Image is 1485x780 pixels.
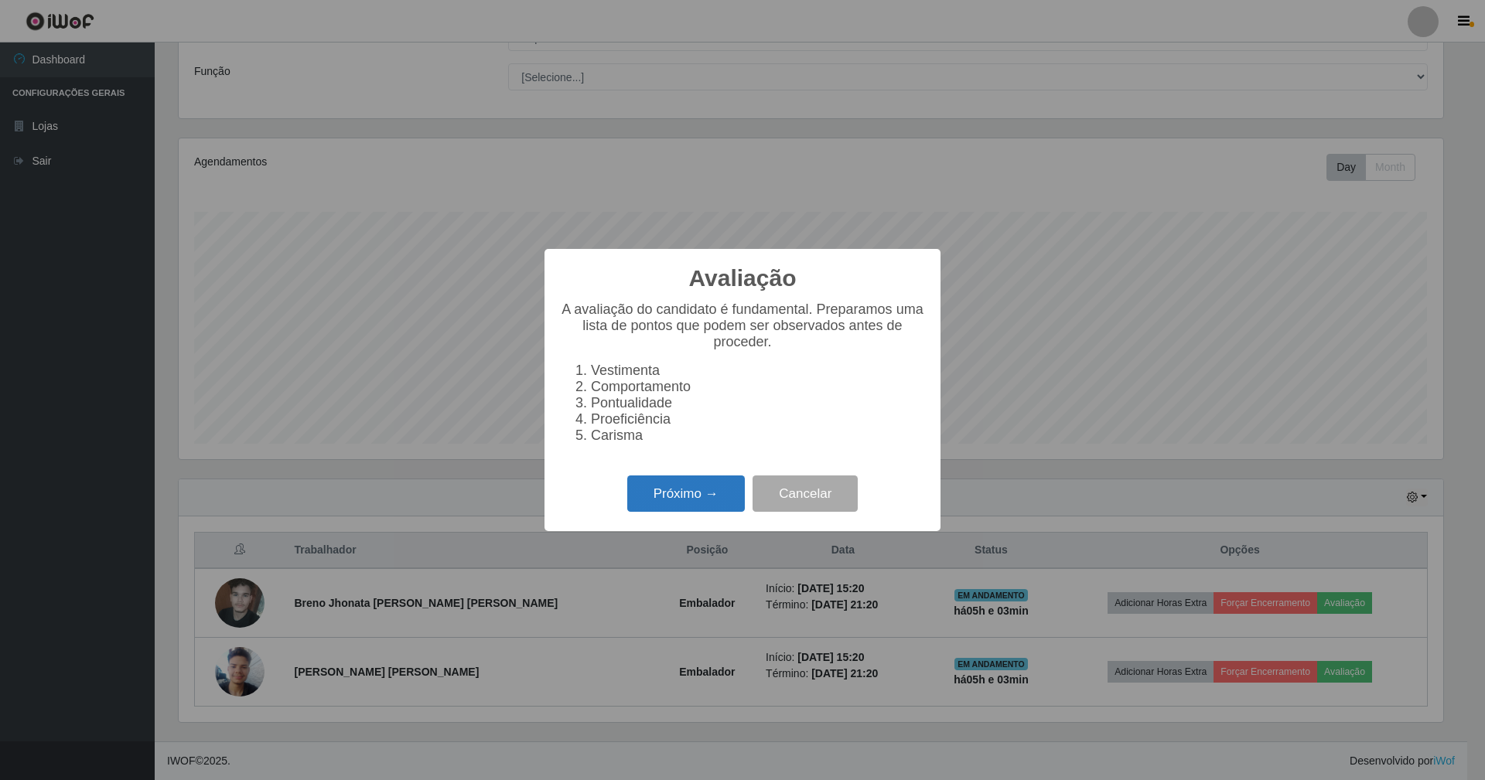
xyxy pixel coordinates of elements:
li: Comportamento [591,379,925,395]
p: A avaliação do candidato é fundamental. Preparamos uma lista de pontos que podem ser observados a... [560,301,925,350]
button: Próximo → [627,475,745,512]
h2: Avaliação [689,264,797,292]
li: Vestimenta [591,363,925,379]
button: Cancelar [753,475,858,512]
li: Pontualidade [591,395,925,411]
li: Carisma [591,427,925,444]
li: Proeficiência [591,411,925,427]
